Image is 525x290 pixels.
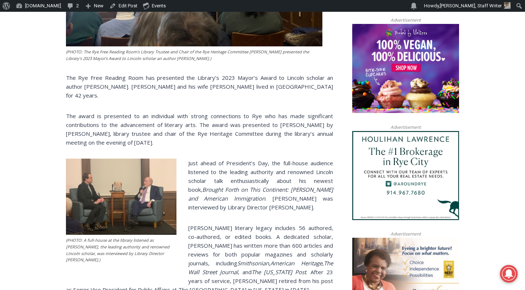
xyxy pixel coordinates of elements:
div: "[PERSON_NAME] and I covered the [DATE] Parade, which was a really eye opening experience as I ha... [186,0,348,71]
img: (PHOTO: MyRye.com Summer 2023 intern Beatrice Larzul.) [504,2,511,9]
em: Smithsonian [237,259,269,267]
span: Advertisement [383,124,428,131]
em: American Heritage [270,259,322,267]
img: Houlihan Lawrence The #1 Brokerage in Rye City [352,131,459,220]
em: Brought Forth on This Continent: [PERSON_NAME] and American Immigration [188,186,333,202]
p: The Rye Free Reading Room has presented the Library’s 2023 Mayor’s Award to Lincoln scholar an au... [66,73,333,100]
p: Just ahead of President’s Day, the full-house audience listened to the leading authority and reno... [66,159,333,212]
figcaption: (PHOTO: The Rye Free Reading Room’s Library Trustee and Chair of the Rye Heritage Committee [PERS... [66,49,322,61]
img: Baked by Melissa [352,24,459,113]
figcaption: (PHOTO: A full-house at the library listened as [PERSON_NAME], the leading authority and renowned... [66,237,176,263]
img: (PHOTO: A full-house at the library listened as Harold Holzer, the leading authority and renowned... [66,159,176,235]
span: Intern @ [DOMAIN_NAME] [193,73,342,90]
span: Advertisement [383,17,428,24]
span: Advertisement [383,230,428,237]
p: The award is presented to an individual with strong connections to Rye who has made significant c... [66,112,333,147]
a: Intern @ [DOMAIN_NAME] [177,71,357,92]
span: [PERSON_NAME], Staff Writer [440,3,502,8]
em: The Wall Street Journal [188,259,333,276]
em: The [US_STATE] Post [252,268,306,276]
